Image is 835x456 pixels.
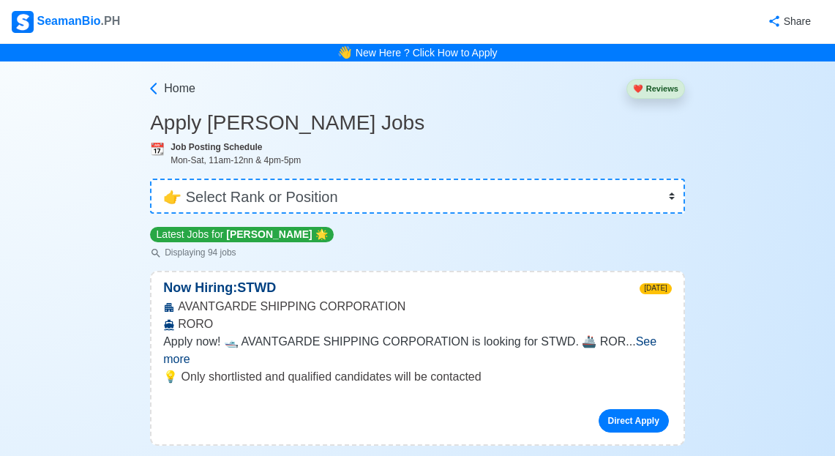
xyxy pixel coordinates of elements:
[12,11,120,33] div: SeamanBio
[633,84,643,93] span: heart
[146,80,195,97] a: Home
[356,47,498,59] a: New Here ? Click How to Apply
[171,142,262,152] b: Job Posting Schedule
[163,335,626,348] span: Apply now! 🛥️ AVANTGARDE SHIPPING CORPORATION is looking for STWD. 🚢 ROR
[640,283,671,294] span: [DATE]
[171,154,685,167] div: Mon-Sat, 11am-12nn & 4pm-5pm
[226,228,312,240] span: [PERSON_NAME]
[12,11,34,33] img: Logo
[753,7,823,36] button: Share
[599,409,669,433] a: Direct Apply
[336,42,354,63] span: bell
[151,278,288,298] p: Now Hiring: STWD
[151,298,684,333] div: AVANTGARDE SHIPPING CORPORATION RORO
[164,80,195,97] span: Home
[101,15,121,27] span: .PH
[163,368,672,386] p: 💡 Only shortlisted and qualified candidates will be contacted
[315,228,328,240] span: star
[626,79,685,99] button: heartReviews
[150,143,165,155] span: calendar
[150,111,685,135] h3: Apply [PERSON_NAME] Jobs
[150,246,334,259] p: Displaying 94 jobs
[150,227,334,242] p: Latest Jobs for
